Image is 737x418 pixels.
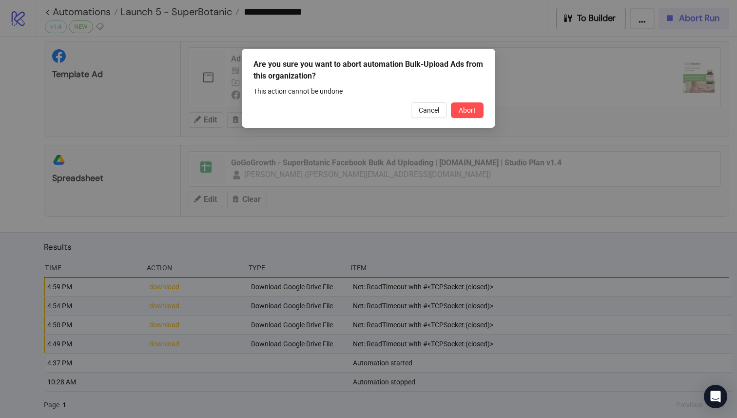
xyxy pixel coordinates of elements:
button: Cancel [411,102,447,118]
div: Are you sure you want to abort automation Bulk-Upload Ads from this organization? [253,59,484,82]
div: Open Intercom Messenger [704,385,727,408]
div: This action cannot be undone [253,86,484,97]
button: Abort [451,102,484,118]
span: Abort [459,106,476,114]
span: Cancel [419,106,439,114]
